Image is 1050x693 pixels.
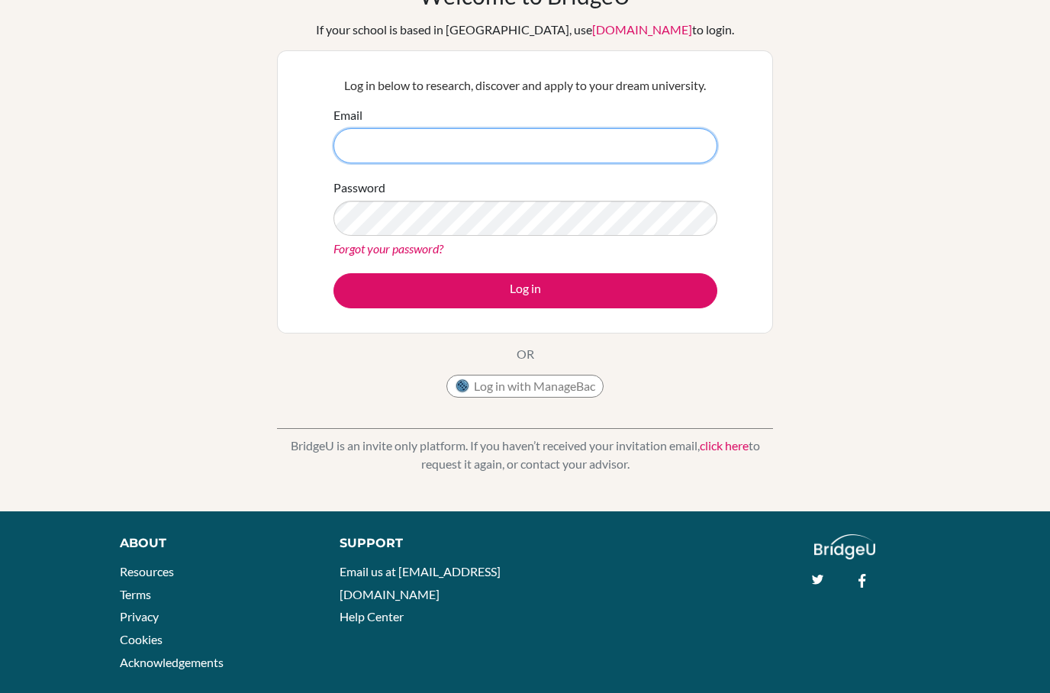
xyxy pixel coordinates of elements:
button: Log in [333,273,717,308]
a: Forgot your password? [333,241,443,256]
a: Privacy [120,609,159,624]
div: About [120,534,305,553]
img: logo_white@2x-f4f0deed5e89b7ecb1c2cc34c3e3d731f90f0f143d5ea2071677605dd97b5244.png [814,534,876,559]
p: BridgeU is an invite only platform. If you haven’t received your invitation email, to request it ... [277,437,773,473]
a: click here [700,438,749,453]
a: Acknowledgements [120,655,224,669]
div: Support [340,534,510,553]
label: Email [333,106,362,124]
p: OR [517,345,534,363]
p: Log in below to research, discover and apply to your dream university. [333,76,717,95]
div: If your school is based in [GEOGRAPHIC_DATA], use to login. [316,21,734,39]
button: Log in with ManageBac [446,375,604,398]
a: Email us at [EMAIL_ADDRESS][DOMAIN_NAME] [340,564,501,601]
a: Terms [120,587,151,601]
a: [DOMAIN_NAME] [592,22,692,37]
a: Help Center [340,609,404,624]
a: Resources [120,564,174,579]
a: Cookies [120,632,163,646]
label: Password [333,179,385,197]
